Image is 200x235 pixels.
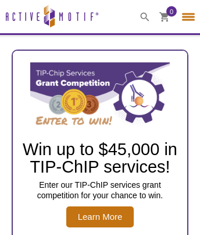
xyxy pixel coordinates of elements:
h2: Win up to $45,000 in TIP-ChIP services! [19,141,181,176]
img: TIP-ChIP Services Grant Competition [30,62,170,132]
a: TIP-ChIP Services Grant Competition Win up to $45,000 in TIP-ChIP services! Enter our TIP-ChIP se... [13,62,187,227]
p: Enter our TIP-ChIP services grant competition for your chance to win. [19,180,181,201]
span: Learn More [66,206,134,227]
span: 0 [170,6,173,16]
a: 0 [159,12,170,24]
